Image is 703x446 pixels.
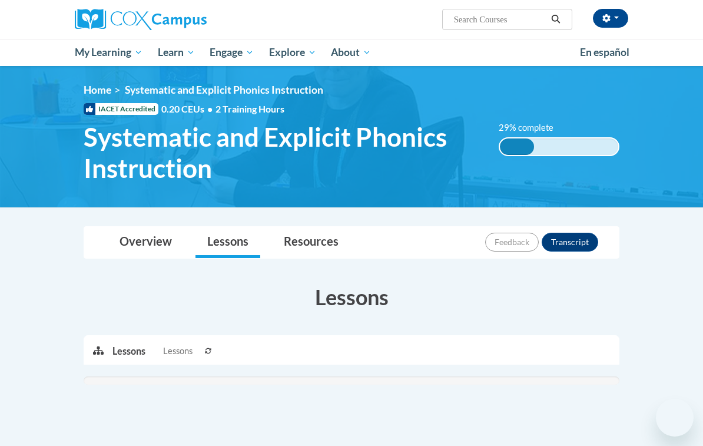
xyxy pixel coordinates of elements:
[75,9,247,30] a: Cox Campus
[125,84,323,96] span: Systematic and Explicit Phonics Instruction
[75,45,142,60] span: My Learning
[572,40,637,65] a: En español
[547,12,565,27] button: Search
[324,39,379,66] a: About
[656,399,694,437] iframe: Button to launch messaging window
[272,227,350,258] a: Resources
[453,12,547,27] input: Search Courses
[84,84,111,96] a: Home
[112,345,145,358] p: Lessons
[542,233,598,252] button: Transcript
[163,345,193,358] span: Lessons
[269,45,316,60] span: Explore
[75,9,207,30] img: Cox Campus
[210,45,254,60] span: Engage
[84,282,619,312] h3: Lessons
[580,46,629,58] span: En español
[150,39,203,66] a: Learn
[485,233,539,252] button: Feedback
[202,39,261,66] a: Engage
[67,39,150,66] a: My Learning
[499,121,566,134] label: 29% complete
[261,39,324,66] a: Explore
[84,103,158,115] span: IACET Accredited
[207,103,213,114] span: •
[195,227,260,258] a: Lessons
[593,9,628,28] button: Account Settings
[158,45,195,60] span: Learn
[331,45,371,60] span: About
[215,103,284,114] span: 2 Training Hours
[84,121,481,184] span: Systematic and Explicit Phonics Instruction
[500,138,534,155] div: 29% complete
[161,103,215,115] span: 0.20 CEUs
[66,39,637,66] div: Main menu
[108,227,184,258] a: Overview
